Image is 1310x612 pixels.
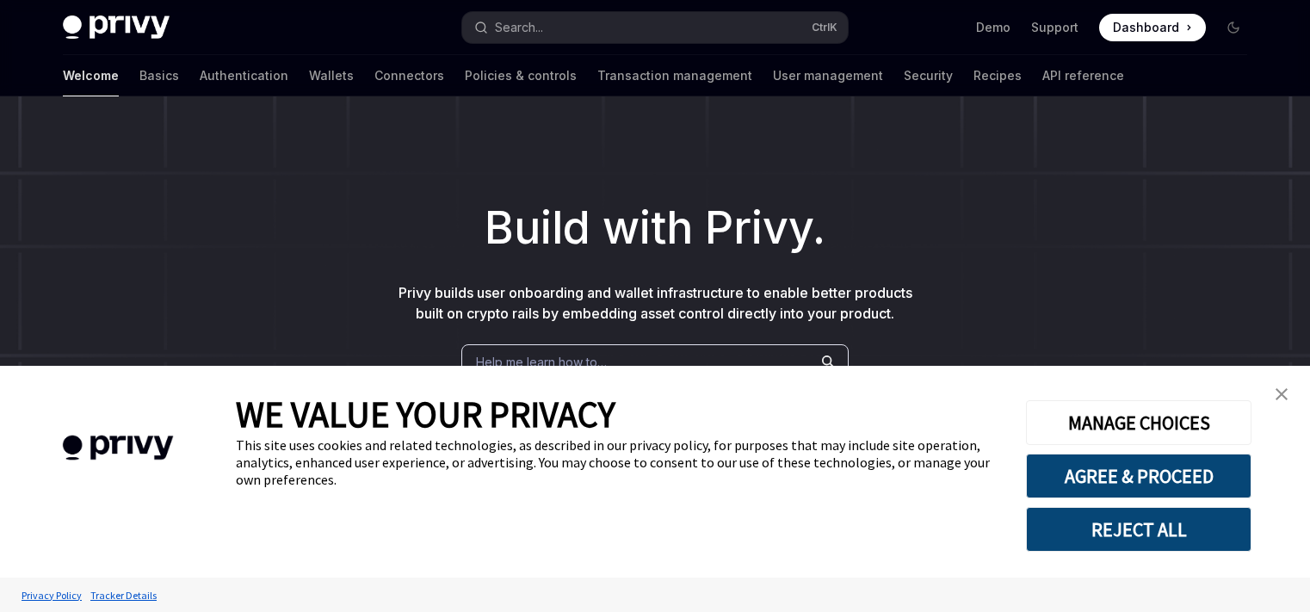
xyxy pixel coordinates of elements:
[26,411,210,485] img: company logo
[597,55,752,96] a: Transaction management
[139,55,179,96] a: Basics
[1026,400,1251,445] button: MANAGE CHOICES
[812,21,837,34] span: Ctrl K
[399,284,912,322] span: Privy builds user onboarding and wallet infrastructure to enable better products built on crypto ...
[1276,388,1288,400] img: close banner
[17,580,86,610] a: Privacy Policy
[1264,377,1299,411] a: close banner
[773,55,883,96] a: User management
[1042,55,1124,96] a: API reference
[973,55,1022,96] a: Recipes
[1026,454,1251,498] button: AGREE & PROCEED
[476,353,607,371] span: Help me learn how to…
[465,55,577,96] a: Policies & controls
[200,55,288,96] a: Authentication
[462,12,848,43] button: Open search
[976,19,1010,36] a: Demo
[1099,14,1206,41] a: Dashboard
[236,436,1000,488] div: This site uses cookies and related technologies, as described in our privacy policy, for purposes...
[236,392,615,436] span: WE VALUE YOUR PRIVACY
[1113,19,1179,36] span: Dashboard
[28,195,1282,262] h1: Build with Privy.
[1026,507,1251,552] button: REJECT ALL
[309,55,354,96] a: Wallets
[63,15,170,40] img: dark logo
[495,17,543,38] div: Search...
[86,580,161,610] a: Tracker Details
[904,55,953,96] a: Security
[374,55,444,96] a: Connectors
[63,55,119,96] a: Welcome
[1220,14,1247,41] button: Toggle dark mode
[1031,19,1078,36] a: Support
